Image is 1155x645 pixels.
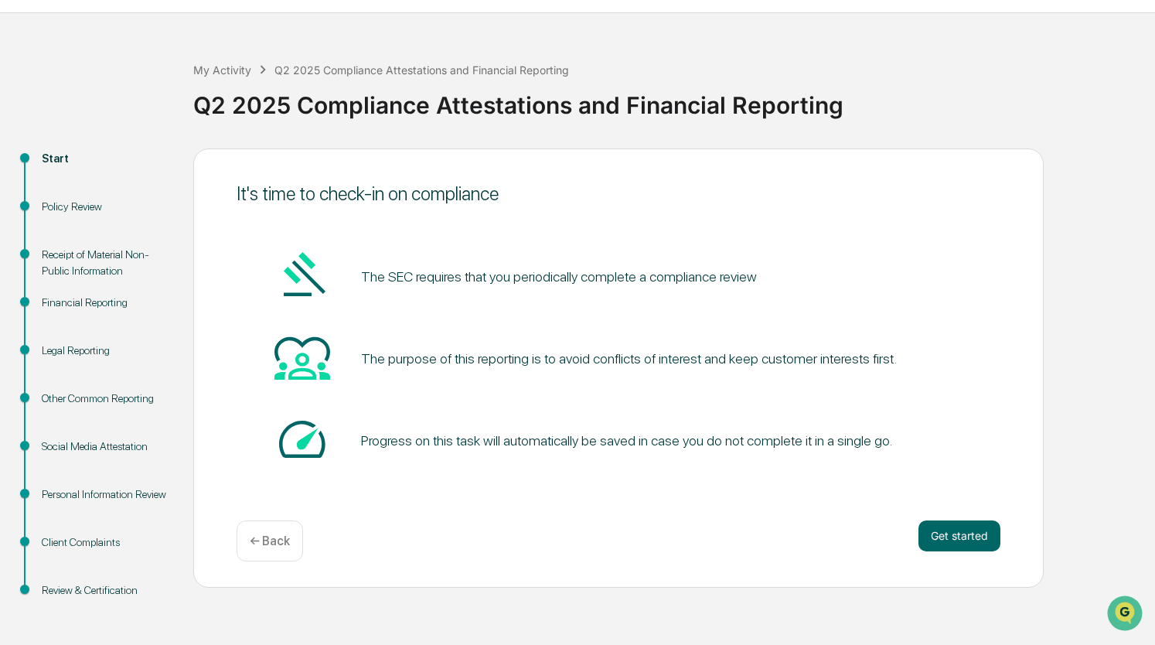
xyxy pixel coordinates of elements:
div: My Activity [193,63,251,77]
div: Q2 2025 Compliance Attestations and Financial Reporting [274,63,569,77]
a: 🖐️Preclearance [9,188,106,216]
img: Heart [274,329,330,385]
p: How can we help? [15,32,281,56]
div: Financial Reporting [42,295,169,311]
div: 🔎 [15,225,28,237]
span: Data Lookup [31,224,97,239]
button: Get started [918,520,1000,551]
pre: The SEC requires that you periodically complete a compliance review [361,266,757,287]
div: Q2 2025 Compliance Attestations and Financial Reporting [193,79,1147,119]
p: ← Back [250,534,290,548]
iframe: Open customer support [1106,594,1147,636]
span: Preclearance [31,194,100,210]
div: 🖐️ [15,196,28,208]
button: Start new chat [263,122,281,141]
div: Progress on this task will automatically be saved in case you do not complete it in a single go. [361,432,892,449]
div: Start [42,151,169,167]
a: 🔎Data Lookup [9,217,104,245]
div: Legal Reporting [42,343,169,359]
img: Gavel [274,247,330,303]
div: Personal Information Review [42,486,169,503]
div: Receipt of Material Non-Public Information [42,247,169,279]
div: Policy Review [42,199,169,215]
div: Start new chat [53,118,254,133]
div: Other Common Reporting [42,391,169,407]
div: Review & Certification [42,582,169,599]
img: Speed-dial [274,411,330,467]
div: 🗄️ [112,196,124,208]
a: Powered byPylon [109,261,187,273]
div: The purpose of this reporting is to avoid conflicts of interest and keep customer interests first. [361,350,897,367]
a: 🗄️Attestations [106,188,198,216]
span: Pylon [154,261,187,273]
span: Attestations [128,194,192,210]
div: We're available if you need us! [53,133,196,145]
img: 1746055101610-c473b297-6a78-478c-a979-82029cc54cd1 [15,118,43,145]
div: It's time to check-in on compliance [237,183,1000,205]
input: Clear [40,70,255,86]
div: Social Media Attestation [42,439,169,455]
div: Client Complaints [42,534,169,551]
